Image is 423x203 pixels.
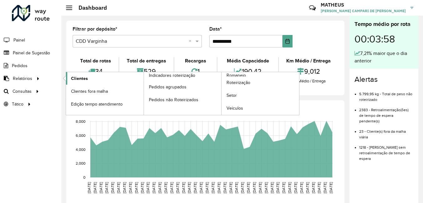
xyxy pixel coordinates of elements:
text: [DATE] [229,182,233,193]
div: 34 [74,65,117,78]
span: Consultas [13,88,32,95]
a: Setor [222,89,299,102]
h4: Alertas [354,75,413,84]
a: Pedidos não Roteirizados [144,93,222,106]
text: 6,000 [76,133,85,137]
span: Relatórios [13,75,32,82]
li: 1218 - [PERSON_NAME] sem retroalimentação de tempo de espera [359,140,413,161]
span: Tático [12,101,23,107]
li: 5.799,95 kg - Total de peso não roteirizado [359,87,413,102]
text: [DATE] [299,182,303,193]
div: Recargas [176,57,216,65]
label: Filtrar por depósito [73,25,117,33]
span: Romaneio [227,72,246,79]
span: Clientes [71,75,88,82]
div: 00:03:58 [354,28,413,50]
text: [DATE] [176,182,180,193]
a: Roteirização [222,77,299,89]
text: [DATE] [164,182,168,193]
text: [DATE] [122,182,126,193]
a: Clientes [66,72,144,85]
text: [DATE] [234,182,238,193]
div: Km Médio / Entrega [280,78,337,84]
text: [DATE] [187,182,191,193]
text: [DATE] [293,182,298,193]
text: 8,000 [76,120,85,124]
text: [DATE] [282,182,286,193]
div: Média Capacidade [219,57,277,65]
text: [DATE] [246,182,250,193]
a: Edição tempo atendimento [66,98,144,110]
a: Clientes fora malha [66,85,144,97]
text: [DATE] [152,182,156,193]
text: [DATE] [317,182,321,193]
div: Km Médio / Entrega [280,57,337,65]
text: [DATE] [146,182,150,193]
text: [DATE] [193,182,197,193]
text: [DATE] [258,182,262,193]
text: [DATE] [288,182,292,193]
text: [DATE] [329,182,333,193]
h3: MATHEUS [321,2,406,8]
text: [DATE] [134,182,138,193]
span: Painel [13,37,25,43]
div: Total de entregas [121,57,172,65]
span: Edição tempo atendimento [71,101,123,107]
div: 9,012 [280,65,337,78]
text: [DATE] [93,182,97,193]
text: [DATE] [87,182,91,193]
text: [DATE] [323,182,327,193]
text: [DATE] [305,182,309,193]
text: [DATE] [252,182,256,193]
h2: Dashboard [72,4,107,11]
li: 2383 - Retroalimentação(ões) de tempo de espera pendente(s) [359,102,413,124]
span: Clear all [189,37,194,45]
a: Romaneio [144,72,299,115]
text: 4,000 [76,147,85,151]
div: Tempo médio por rota [354,20,413,28]
text: [DATE] [199,182,203,193]
a: Pedidos agrupados [144,81,222,93]
a: Contato Rápido [306,1,319,15]
span: Pedidos agrupados [149,84,186,90]
div: 7,21% maior que o dia anterior [354,50,413,65]
button: Choose Date [283,35,293,47]
label: Data [209,25,222,33]
li: 23 - Cliente(s) fora da malha viária [359,124,413,140]
text: [DATE] [99,182,103,193]
span: Painel de Sugestão [13,50,50,56]
text: [DATE] [223,182,227,193]
text: [DATE] [264,182,268,193]
text: [DATE] [181,182,186,193]
text: [DATE] [217,182,221,193]
a: Indicadores roteirização [66,72,222,115]
span: Veículos [227,105,243,111]
text: [DATE] [170,182,174,193]
div: Total de rotas [74,57,117,65]
span: Setor [227,92,237,99]
text: [DATE] [110,182,115,193]
text: [DATE] [140,182,144,193]
text: 0 [83,175,85,179]
div: 190,42 [219,65,277,78]
text: [DATE] [311,182,315,193]
text: [DATE] [128,182,132,193]
text: [DATE] [158,182,162,193]
text: 2,000 [76,161,85,166]
span: Indicadores roteirização [149,72,195,79]
text: [DATE] [104,182,109,193]
span: Clientes fora malha [71,88,108,95]
a: Veículos [222,102,299,115]
div: 1 [176,65,216,78]
text: [DATE] [116,182,120,193]
span: [PERSON_NAME] CAMPARI DE [PERSON_NAME] [321,8,406,14]
text: [DATE] [205,182,209,193]
span: Roteirização [227,79,250,86]
text: [DATE] [211,182,215,193]
text: [DATE] [240,182,244,193]
span: Pedidos não Roteirizados [149,97,198,103]
div: 529 [121,65,172,78]
text: [DATE] [270,182,274,193]
span: Pedidos [12,62,28,69]
text: [DATE] [276,182,280,193]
